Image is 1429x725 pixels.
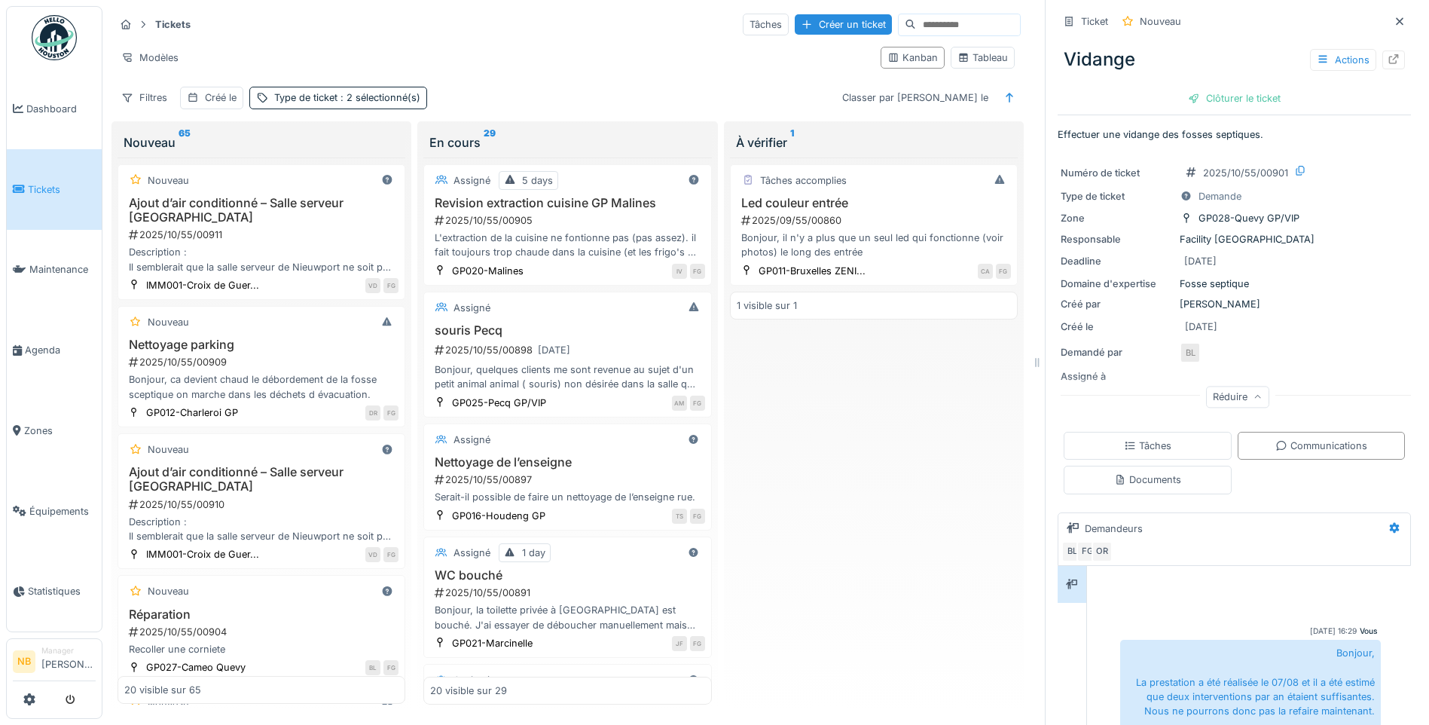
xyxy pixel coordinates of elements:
strong: Tickets [149,17,197,32]
div: Fosse septique [1061,277,1408,291]
a: Tickets [7,149,102,230]
div: Serait-il possible de faire un nettoyage de l’enseigne rue. [430,490,704,504]
div: FG [1076,541,1098,562]
h3: WC bouché [430,568,704,583]
a: Dashboard [7,69,102,149]
div: Clôturer le ticket [1182,88,1287,109]
div: Créé le [1061,320,1174,334]
div: Bonjour, ca devient chaud le débordement de la fosse sceptique on marche dans les déchets d évacu... [124,372,398,401]
div: Demandé par [1061,345,1174,359]
div: Classer par [PERSON_NAME] le [835,87,995,109]
div: FG [383,660,398,675]
div: 2025/10/55/00897 [433,473,704,487]
h3: Led couleur entrée [737,196,1011,210]
span: Équipements [29,504,96,519]
div: Nouveau [148,315,189,329]
span: Agenda [25,343,96,357]
div: Actions [1310,49,1376,71]
div: 20 visible sur 65 [124,684,201,698]
sup: 65 [179,133,191,151]
div: À vérifier [736,133,1012,151]
div: [DATE] [538,343,570,357]
div: IMM001-Croix de Guer... [146,547,259,561]
div: Demande [1198,189,1241,203]
div: 2025/10/55/00909 [127,355,398,369]
div: 2025/09/55/00860 [740,213,1011,228]
div: Type de ticket [274,90,420,105]
div: Tableau [957,50,1008,65]
div: FG [690,509,705,524]
span: Statistiques [28,584,96,598]
div: Assigné [453,173,490,188]
div: FG [383,278,398,293]
div: Tâches [743,14,789,35]
div: [DATE] 16:29 [1310,626,1357,637]
div: 5 days [522,173,553,188]
div: Zone [1061,211,1174,225]
div: GP020-Malines [452,264,524,278]
div: VD [365,547,380,562]
h3: Ajout d’air conditionné – Salle serveur [GEOGRAPHIC_DATA] [124,465,398,494]
div: TS [672,509,687,524]
h3: Réparation [124,607,398,622]
span: Dashboard [26,102,96,116]
div: Créé le [205,90,237,105]
span: : 2 sélectionné(s) [337,92,420,103]
div: Recoller une corniete [124,642,398,656]
div: FG [383,405,398,421]
div: Type de ticket [1061,189,1174,203]
div: Vidange [1058,40,1411,79]
div: FG [690,264,705,279]
div: Nouveau [148,584,189,598]
div: 1 visible sur 1 [737,298,797,313]
div: DR [365,405,380,421]
div: Bonjour, il n'y a plus que un seul led qui fonctionne (voir photos) le long des entrée [737,231,1011,259]
div: Documents [1114,473,1181,487]
a: NB Manager[PERSON_NAME] [13,645,96,681]
div: Créé par [1061,297,1174,311]
div: Assigné [453,673,490,687]
div: Kanban [887,50,938,65]
span: Tickets [28,182,96,197]
div: Nouveau [148,442,189,457]
div: 2025/10/55/00891 [433,586,704,600]
div: FG [690,636,705,651]
div: 2025/10/55/00901 [1203,166,1288,180]
div: 20 visible sur 29 [430,684,507,698]
div: CA [978,264,993,279]
div: Numéro de ticket [1061,166,1174,180]
div: JF [672,636,687,651]
div: Bonjour, la toilette privée à [GEOGRAPHIC_DATA] est bouché. J'ai essayer de déboucher manuellemen... [430,603,704,632]
div: Manager [41,645,96,656]
div: Réduire [1206,386,1269,408]
div: Tâches accomplies [760,173,847,188]
div: Demandeurs [1085,522,1143,536]
div: FG [996,264,1011,279]
sup: 29 [484,133,496,151]
div: GP027-Cameo Quevy [146,660,246,675]
div: L'extraction de la cuisine ne fontionne pas (pas assez). il fait toujours trop chaude dans la cui... [430,231,704,259]
h3: Revision extraction cuisine GP Malines [430,196,704,210]
div: Assigné [453,433,490,447]
div: GP025-Pecq GP/VIP [452,396,546,410]
img: Badge_color-CXgf-gQk.svg [32,15,77,60]
div: Filtres [115,87,174,109]
div: 1 day [522,546,545,560]
div: BL [365,660,380,675]
div: Tâches [1124,439,1171,453]
div: Ticket [1081,14,1108,29]
div: Bonjour, quelques clients me sont revenue au sujet d'un petit animal animal ( souris) non désirée... [430,362,704,391]
div: [DATE] [1185,320,1217,334]
sup: 1 [790,133,794,151]
div: IV [672,264,687,279]
div: FG [383,547,398,562]
div: [PERSON_NAME] [1061,297,1408,311]
div: Communications [1275,439,1367,453]
h3: Ajout d’air conditionné – Salle serveur [GEOGRAPHIC_DATA] [124,196,398,225]
div: 2025/10/55/00904 [127,625,398,639]
div: Nouveau [1140,14,1181,29]
div: Description : Il semblerait que la salle serveur de Nieuwport ne soit pas équipée d’air condition... [124,245,398,274]
div: OR [1092,541,1113,562]
div: Assigné à [1061,369,1174,384]
li: [PERSON_NAME] [41,645,96,678]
